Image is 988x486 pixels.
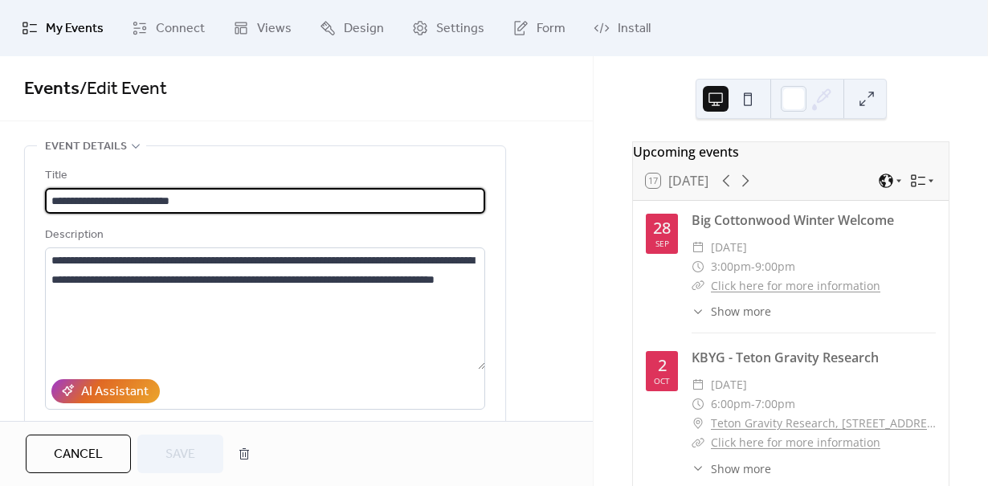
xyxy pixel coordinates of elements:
[711,435,880,450] a: Click here for more information
[400,6,496,50] a: Settings
[755,394,795,414] span: 7:00pm
[537,19,565,39] span: Form
[692,460,704,477] div: ​
[24,71,80,107] a: Events
[45,137,127,157] span: Event details
[221,6,304,50] a: Views
[658,357,667,374] div: 2
[711,375,747,394] span: [DATE]
[633,142,949,161] div: Upcoming events
[692,375,704,394] div: ​
[653,220,671,236] div: 28
[751,257,755,276] span: -
[692,276,704,296] div: ​
[120,6,217,50] a: Connect
[582,6,663,50] a: Install
[257,19,292,39] span: Views
[692,433,704,452] div: ​
[308,6,396,50] a: Design
[45,226,482,245] div: Description
[751,394,755,414] span: -
[711,278,880,293] a: Click here for more information
[654,377,670,385] div: Oct
[711,257,751,276] span: 3:00pm
[500,6,578,50] a: Form
[711,303,771,320] span: Show more
[156,19,205,39] span: Connect
[692,238,704,257] div: ​
[46,19,104,39] span: My Events
[692,303,771,320] button: ​Show more
[10,6,116,50] a: My Events
[81,382,149,402] div: AI Assistant
[711,394,751,414] span: 6:00pm
[692,394,704,414] div: ​
[344,19,384,39] span: Design
[618,19,651,39] span: Install
[692,349,879,366] a: KBYG - Teton Gravity Research
[711,238,747,257] span: [DATE]
[692,460,771,477] button: ​Show more
[26,435,131,473] button: Cancel
[45,166,482,186] div: Title
[436,19,484,39] span: Settings
[692,257,704,276] div: ​
[692,211,894,229] a: Big Cottonwood Winter Welcome
[711,414,936,433] a: Teton Gravity Research, [STREET_ADDRESS]
[80,71,167,107] span: / Edit Event
[692,414,704,433] div: ​
[692,303,704,320] div: ​
[54,445,103,464] span: Cancel
[755,257,795,276] span: 9:00pm
[51,379,160,403] button: AI Assistant
[711,460,771,477] span: Show more
[655,239,669,247] div: Sep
